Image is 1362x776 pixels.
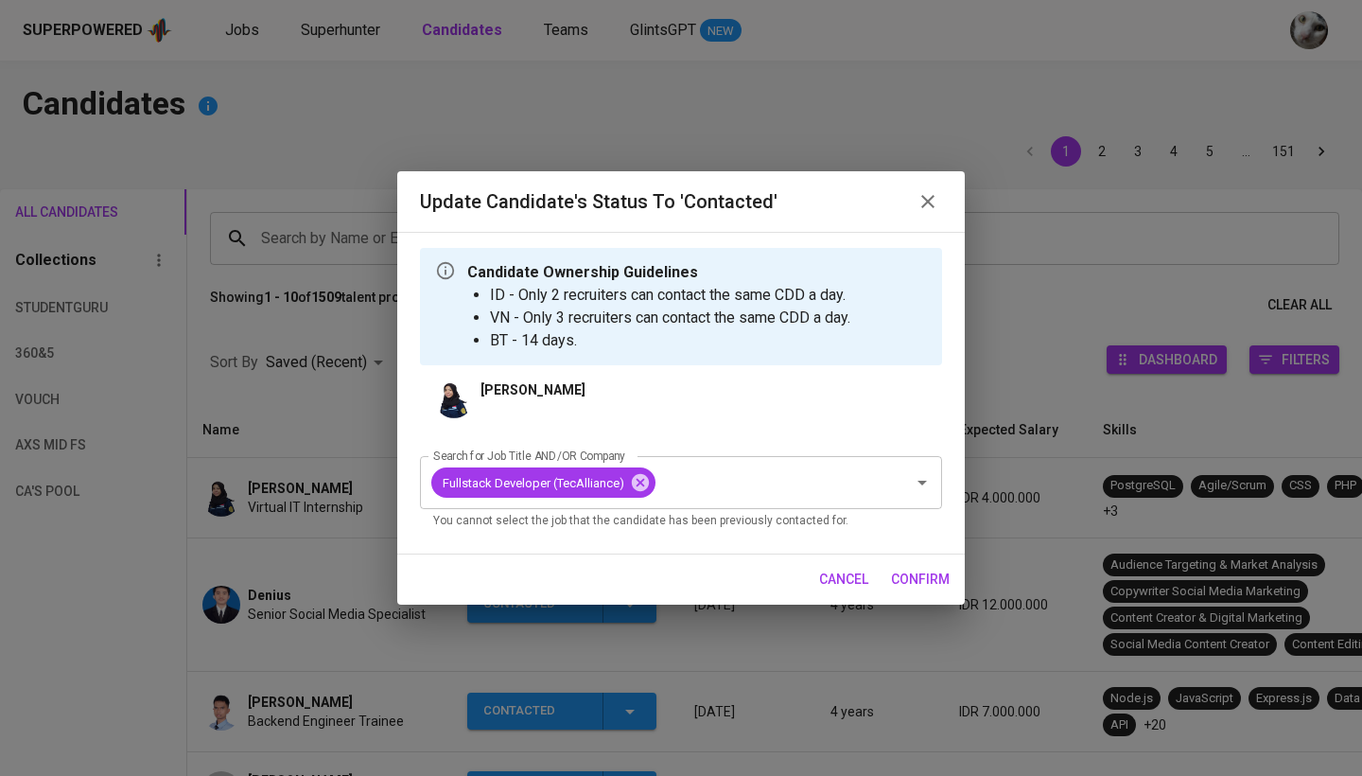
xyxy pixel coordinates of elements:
span: Fullstack Developer (TecAlliance) [431,474,636,492]
p: [PERSON_NAME] [480,380,585,399]
span: cancel [819,568,868,591]
h6: Update Candidate's Status to 'Contacted' [420,186,777,217]
li: BT - 14 days. [490,329,850,352]
div: Fullstack Developer (TecAlliance) [431,467,655,498]
p: You cannot select the job that the candidate has been previously contacted for. [433,512,929,531]
li: ID - Only 2 recruiters can contact the same CDD a day. [490,284,850,307]
button: confirm [883,562,957,597]
button: cancel [812,562,876,597]
p: Candidate Ownership Guidelines [467,261,850,284]
li: VN - Only 3 recruiters can contact the same CDD a day. [490,307,850,329]
button: Open [909,469,935,496]
img: d6e995696c6db4aa0f100e414022f358.jpg [435,380,473,418]
span: confirm [891,568,950,591]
